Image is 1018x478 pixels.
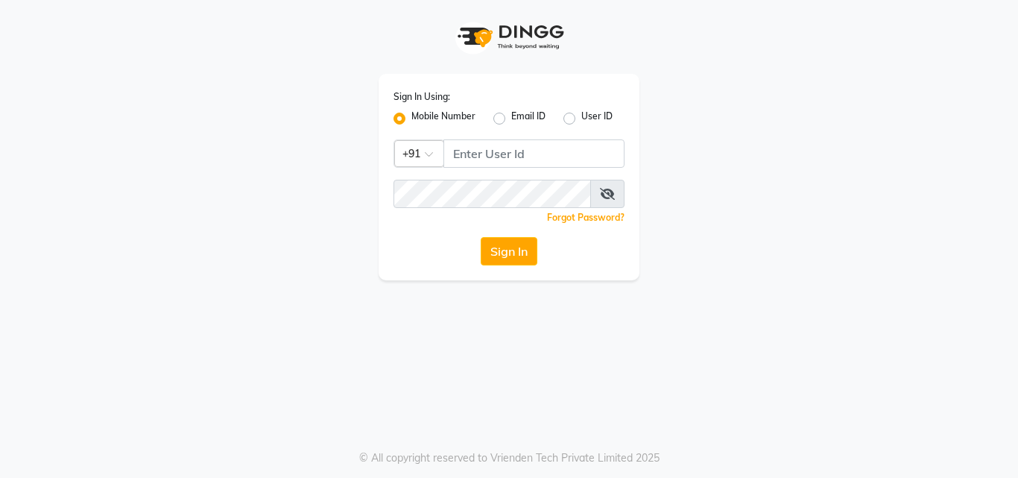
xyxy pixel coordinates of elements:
label: User ID [581,110,613,128]
label: Sign In Using: [393,90,450,104]
input: Username [443,139,625,168]
label: Email ID [511,110,546,128]
button: Sign In [481,237,537,265]
a: Forgot Password? [547,212,625,223]
label: Mobile Number [411,110,475,128]
img: logo1.svg [449,15,569,59]
input: Username [393,180,591,208]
